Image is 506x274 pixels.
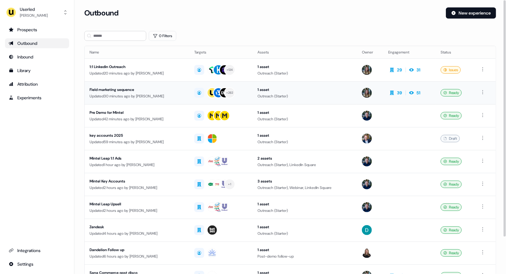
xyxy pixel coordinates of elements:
div: Dandelion Follow up [90,247,184,253]
div: Pre Demo for Mintel [90,109,184,116]
a: Go to Inbound [5,52,69,62]
a: Go to prospects [5,25,69,35]
div: Ready [441,89,462,96]
div: Updated 42 minutes ago by [PERSON_NAME] [90,116,184,122]
div: Updated 20 minutes ago by [PERSON_NAME] [90,70,184,76]
div: Zendesk [90,224,184,230]
img: Charlotte [362,88,372,98]
a: Go to templates [5,66,69,75]
div: 39 [397,90,402,96]
th: Owner [357,46,383,58]
th: Status [436,46,474,58]
div: 1:1 Linkedin Outreach [90,64,184,70]
div: 1 asset [257,247,352,253]
div: 1 asset [257,109,352,116]
a: Go to attribution [5,79,69,89]
div: 31 [416,67,420,73]
div: + 282 [226,90,233,96]
div: 29 [397,67,402,73]
img: Charlotte [362,65,372,75]
div: Updated 59 minutes ago by [PERSON_NAME] [90,139,184,145]
th: Assets [253,46,357,58]
img: James [362,156,372,166]
div: Experiments [9,95,65,101]
div: Integrations [9,247,65,254]
div: 1 asset [257,224,352,230]
div: [PERSON_NAME] [20,12,48,19]
div: 1 asset [257,132,352,139]
div: + 1 [228,182,231,187]
a: Go to integrations [5,246,69,255]
div: Outreach (Starter) [257,208,352,214]
a: Go to experiments [5,93,69,103]
div: 1 asset [257,64,352,70]
button: Userled[PERSON_NAME] [5,5,69,20]
div: Ready [441,112,462,119]
th: Targets [189,46,253,58]
div: Prospects [9,27,65,33]
div: Updated 30 minutes ago by [PERSON_NAME] [90,93,184,99]
div: Outreach (Starter), LinkedIn Square [257,162,352,168]
a: Go to integrations [5,259,69,269]
div: Attribution [9,81,65,87]
div: Updated 4 hours ago by [PERSON_NAME] [90,230,184,237]
img: James [362,179,372,189]
div: Outreach (Starter) [257,93,352,99]
img: David [362,225,372,235]
div: Inbound [9,54,65,60]
div: Ready [441,249,462,257]
div: Issues [441,66,461,74]
div: Ready [441,203,462,211]
th: Engagement [383,46,436,58]
div: Updated 1 hour ago by [PERSON_NAME] [90,162,184,168]
img: Geneviève [362,248,372,258]
div: Updated 2 hours ago by [PERSON_NAME] [90,185,184,191]
div: Mintel Leap Upsell [90,201,184,207]
th: Name [85,46,189,58]
div: Outbound [9,40,65,46]
div: 2 assets [257,155,352,161]
div: key accounts 2025 [90,132,184,139]
div: Mintel Leap 1:1 Ads [90,155,184,161]
div: + 124 [227,67,233,73]
div: Ready [441,158,462,165]
img: Yann [362,134,372,143]
div: Mintel Key Accounts [90,178,184,184]
div: Library [9,67,65,74]
div: Userled [20,6,48,12]
button: New experience [446,7,496,19]
div: Settings [9,261,65,267]
a: Go to outbound experience [5,38,69,48]
div: 3 assets [257,178,352,184]
div: 1 asset [257,201,352,207]
div: Ready [441,226,462,234]
div: Field marketing sequence [90,87,184,93]
div: 1 asset [257,87,352,93]
div: Updated 2 hours ago by [PERSON_NAME] [90,208,184,214]
div: Outreach (Starter) [257,70,352,76]
div: Post-demo follow-up [257,253,352,259]
div: Outreach (Starter), Webinar, LinkedIn Square [257,185,352,191]
img: James [362,202,372,212]
h3: Outbound [84,8,118,18]
div: Updated 6 hours ago by [PERSON_NAME] [90,253,184,259]
div: 51 [416,90,420,96]
div: Outreach (Starter) [257,116,352,122]
div: Outreach (Starter) [257,139,352,145]
img: James [362,111,372,121]
div: Draft [441,135,460,142]
div: Outreach (Starter) [257,230,352,237]
button: 0 Filters [149,31,176,41]
div: Ready [441,181,462,188]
